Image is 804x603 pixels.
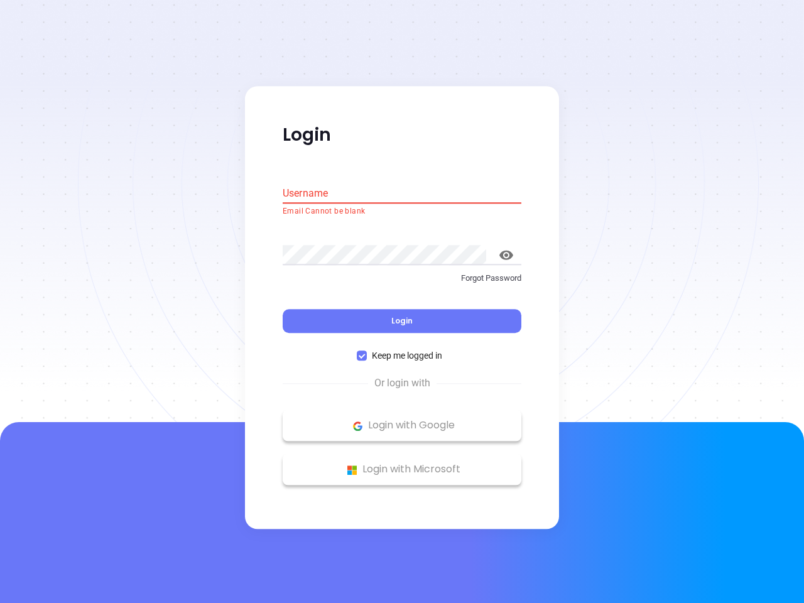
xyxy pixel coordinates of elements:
button: toggle password visibility [491,240,521,270]
img: Google Logo [350,418,366,434]
p: Forgot Password [283,272,521,285]
p: Login with Google [289,416,515,435]
a: Forgot Password [283,272,521,295]
span: Login [391,316,413,327]
button: Microsoft Logo Login with Microsoft [283,454,521,486]
span: Keep me logged in [367,349,447,363]
button: Login [283,310,521,334]
p: Login [283,124,521,146]
p: Login with Microsoft [289,460,515,479]
span: Or login with [368,376,437,391]
button: Google Logo Login with Google [283,410,521,442]
img: Microsoft Logo [344,462,360,478]
p: Email Cannot be blank [283,205,521,218]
